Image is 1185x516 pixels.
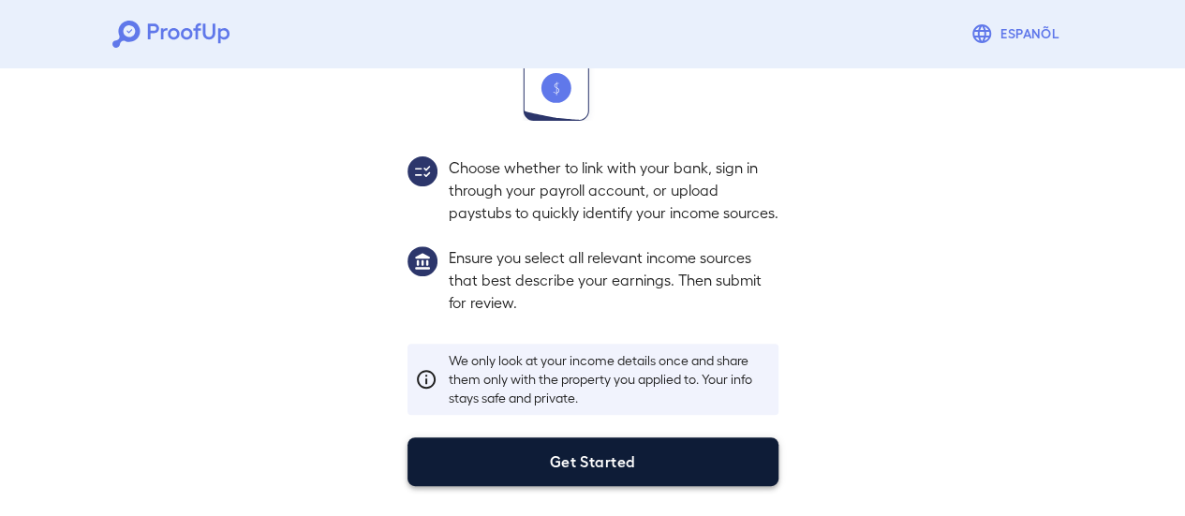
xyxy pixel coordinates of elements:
[963,15,1073,52] button: Espanõl
[407,246,437,276] img: group1.svg
[407,156,437,186] img: group2.svg
[449,246,778,314] p: Ensure you select all relevant income sources that best describe your earnings. Then submit for r...
[449,351,771,407] p: We only look at your income details once and share them only with the property you applied to. Yo...
[407,437,778,486] button: Get Started
[449,156,778,224] p: Choose whether to link with your bank, sign in through your payroll account, or upload paystubs t...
